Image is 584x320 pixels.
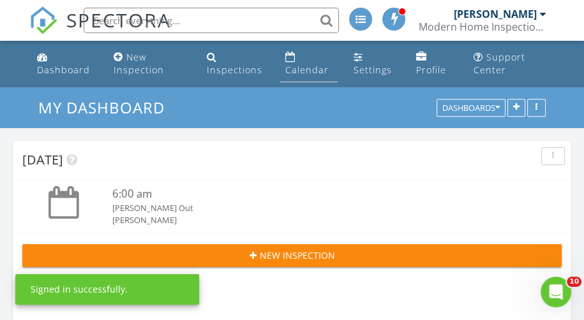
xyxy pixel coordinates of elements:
[32,46,98,82] a: Dashboard
[112,186,517,202] div: 6:00 am
[454,8,537,20] div: [PERSON_NAME]
[437,99,505,117] button: Dashboards
[29,17,171,44] a: SPECTORA
[114,51,164,76] div: New Inspection
[202,46,270,82] a: Inspections
[22,151,63,168] span: [DATE]
[109,46,191,82] a: New Inspection
[112,214,517,226] div: [PERSON_NAME]
[207,64,262,76] div: Inspections
[66,6,171,33] span: SPECTORA
[31,283,128,296] div: Signed in successfully.
[37,64,90,76] div: Dashboard
[468,46,552,82] a: Support Center
[416,64,446,76] div: Profile
[22,244,562,267] button: New Inspection
[260,249,335,262] span: New Inspection
[38,97,176,118] a: My Dashboard
[442,104,500,113] div: Dashboards
[567,277,581,287] span: 10
[112,202,517,214] div: [PERSON_NAME] Out
[29,6,57,34] img: The Best Home Inspection Software - Spectora
[419,20,546,33] div: Modern Home Inspections
[473,51,525,76] div: Support Center
[541,277,571,307] iframe: Intercom live chat
[285,64,329,76] div: Calendar
[280,46,338,82] a: Calendar
[348,46,401,82] a: Settings
[353,64,391,76] div: Settings
[411,46,458,82] a: Profile
[84,8,339,33] input: Search everything...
